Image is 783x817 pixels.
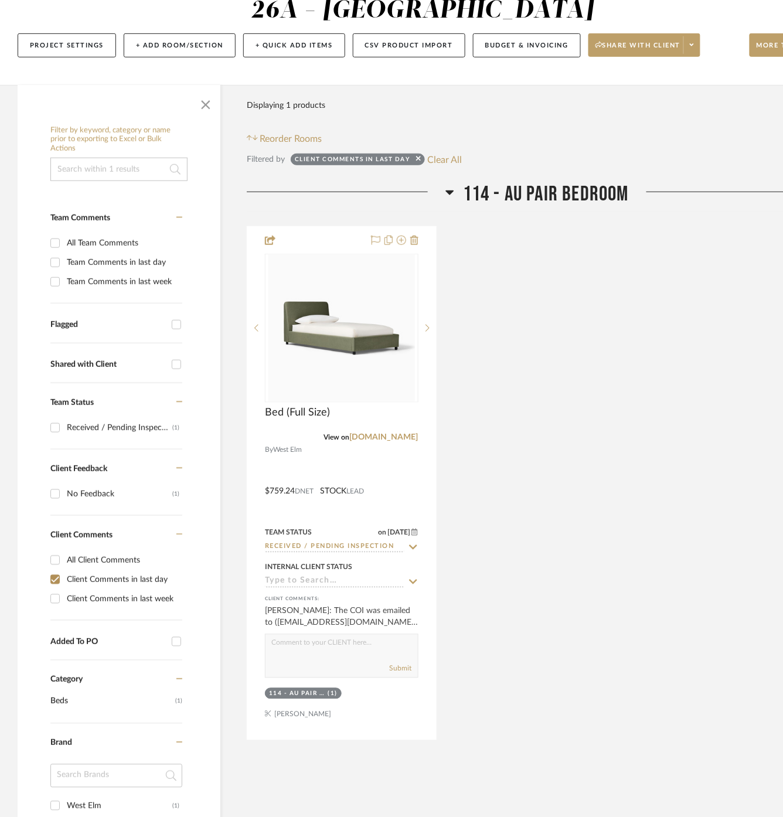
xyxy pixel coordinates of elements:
[18,33,116,57] button: Project Settings
[67,234,179,253] div: All Team Comments
[273,445,302,456] span: West Elm
[328,690,338,699] div: (1)
[50,158,188,181] input: Search within 1 results
[67,570,179,589] div: Client Comments in last day
[324,434,350,441] span: View on
[463,182,629,207] span: 114 - AU PAIR BEDROOM
[50,531,113,539] span: Client Comments
[269,690,325,699] div: 114 - AU PAIR BEDROOM
[386,529,411,537] span: [DATE]
[265,542,404,553] input: Type to Search…
[175,692,182,711] span: (1)
[595,41,681,59] span: Share with client
[50,214,110,222] span: Team Comments
[67,253,179,272] div: Team Comments in last day
[247,94,325,117] div: Displaying 1 products
[50,126,188,154] h6: Filter by keyword, category or name prior to exporting to Excel or Bulk Actions
[67,273,179,291] div: Team Comments in last week
[265,605,418,629] div: [PERSON_NAME]: The COI was emailed to ([EMAIL_ADDRESS][DOMAIN_NAME]; [EMAIL_ADDRESS][DOMAIN_NAME]...
[67,590,179,608] div: Client Comments in last week
[50,692,172,712] span: Beds
[124,33,236,57] button: + Add Room/Section
[588,33,701,57] button: Share with client
[268,255,415,401] img: Bed (Full Size)
[265,445,273,456] span: By
[473,33,581,57] button: Budget & Invoicing
[353,33,465,57] button: CSV Product Import
[260,132,322,146] span: Reorder Rooms
[50,465,107,473] span: Client Feedback
[50,320,166,330] div: Flagged
[50,764,182,788] input: Search Brands
[172,485,179,503] div: (1)
[243,33,345,57] button: + Quick Add Items
[428,152,462,167] button: Clear All
[172,797,179,816] div: (1)
[390,663,412,674] button: Submit
[172,418,179,437] div: (1)
[265,562,352,573] div: Internal Client Status
[50,739,72,747] span: Brand
[50,360,166,370] div: Shared with Client
[50,637,166,647] div: Added To PO
[247,132,322,146] button: Reorder Rooms
[67,485,172,503] div: No Feedback
[50,399,94,407] span: Team Status
[194,91,217,114] button: Close
[67,418,172,437] div: Received / Pending Inspection
[265,406,330,419] span: Bed (Full Size)
[67,551,179,570] div: All Client Comments
[247,153,285,166] div: Filtered by
[50,675,83,685] span: Category
[378,529,386,536] span: on
[67,797,172,816] div: West Elm
[265,577,404,588] input: Type to Search…
[350,433,418,441] a: [DOMAIN_NAME]
[295,155,410,167] div: Client Comments in last day
[265,527,312,538] div: Team Status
